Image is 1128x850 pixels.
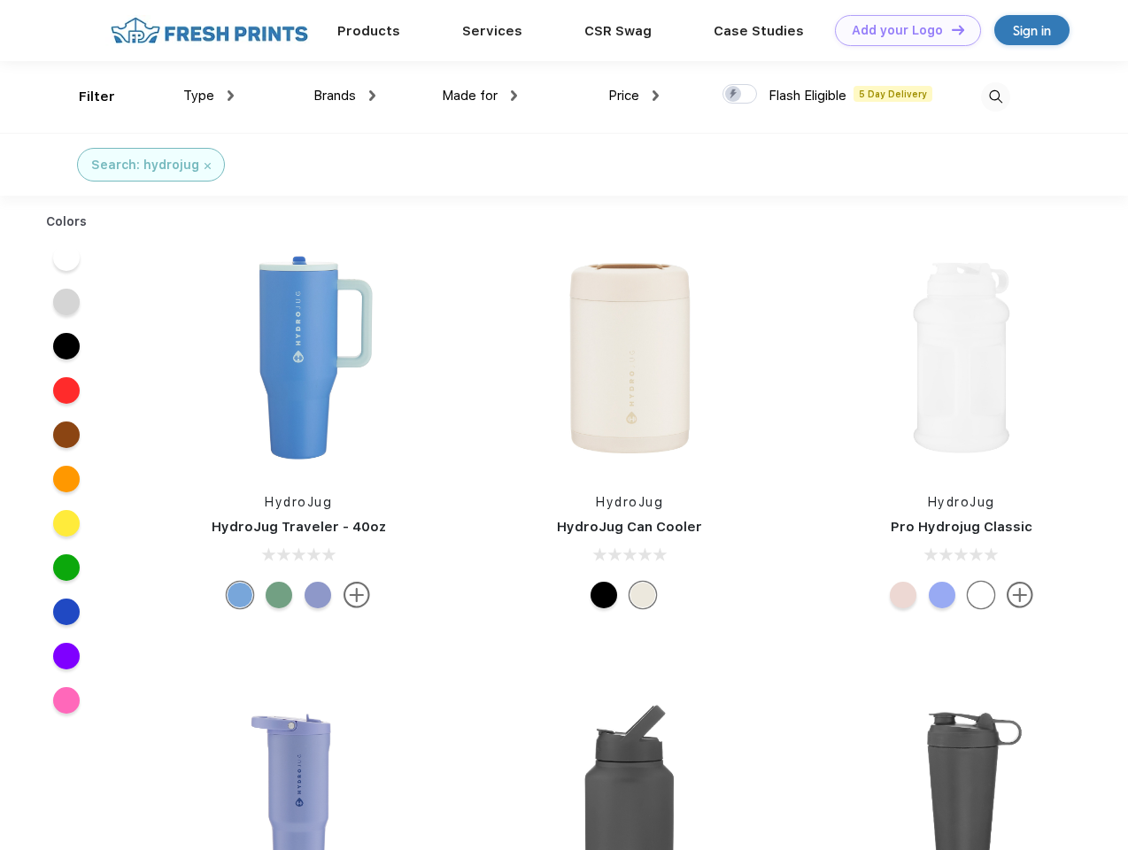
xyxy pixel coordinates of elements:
div: Pink Sand [890,582,916,608]
div: Riptide [227,582,253,608]
a: Pro Hydrojug Classic [891,519,1032,535]
div: Black [591,582,617,608]
div: Filter [79,87,115,107]
img: desktop_search.svg [981,82,1010,112]
img: filter_cancel.svg [205,163,211,169]
span: Type [183,88,214,104]
div: Cream [630,582,656,608]
img: func=resize&h=266 [512,240,747,475]
span: Flash Eligible [769,88,846,104]
div: White [968,582,994,608]
a: HydroJug [928,495,995,509]
img: fo%20logo%202.webp [105,15,313,46]
img: more.svg [344,582,370,608]
div: Colors [33,212,101,231]
span: Made for [442,88,498,104]
div: Hyper Blue [929,582,955,608]
a: Sign in [994,15,1070,45]
div: Sign in [1013,20,1051,41]
span: 5 Day Delivery [854,86,932,102]
div: Add your Logo [852,23,943,38]
img: DT [952,25,964,35]
a: Products [337,23,400,39]
span: Brands [313,88,356,104]
img: func=resize&h=266 [181,240,416,475]
a: HydroJug Traveler - 40oz [212,519,386,535]
img: dropdown.png [653,90,659,101]
a: HydroJug [596,495,663,509]
div: Sage [266,582,292,608]
span: Price [608,88,639,104]
a: HydroJug Can Cooler [557,519,702,535]
img: dropdown.png [228,90,234,101]
img: dropdown.png [511,90,517,101]
img: more.svg [1007,582,1033,608]
div: Peri [305,582,331,608]
div: Search: hydrojug [91,156,199,174]
img: dropdown.png [369,90,375,101]
img: func=resize&h=266 [844,240,1079,475]
a: HydroJug [265,495,332,509]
